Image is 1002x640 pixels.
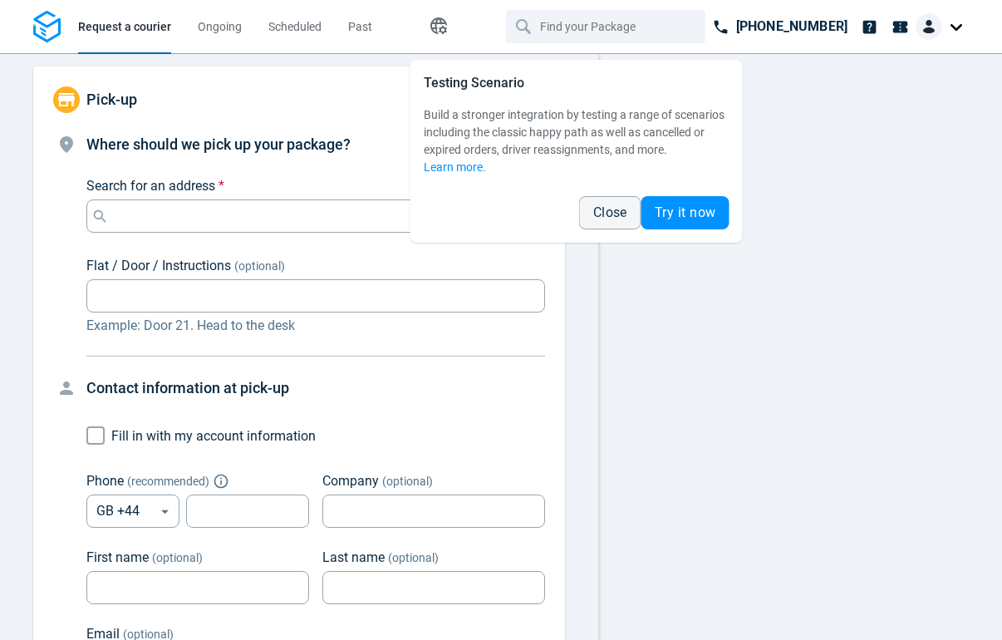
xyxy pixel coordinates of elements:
[348,20,372,33] span: Past
[268,20,322,33] span: Scheduled
[593,206,627,219] span: Close
[579,196,641,229] button: Close
[322,549,385,565] span: Last name
[152,551,203,564] span: (optional)
[86,135,351,153] span: Where should we pick up your package?
[234,259,285,273] span: (optional)
[736,17,847,37] p: [PHONE_NUMBER]
[111,428,316,444] span: Fill in with my account information
[424,75,524,91] span: Testing Scenario
[86,316,545,336] p: Example: Door 21. Head to the desk
[388,551,439,564] span: (optional)
[78,20,171,33] span: Request a courier
[424,160,486,174] a: Learn more.
[127,475,209,488] span: ( recommended )
[540,11,675,42] input: Find your Package
[86,91,137,108] span: Pick-up
[33,11,61,43] img: Logo
[655,206,716,219] span: Try it now
[33,66,565,133] div: Pick-up
[322,473,379,489] span: Company
[86,178,215,194] span: Search for an address
[424,108,724,156] span: Build a stronger integration by testing a range of scenarios including the classic happy path as ...
[216,476,226,486] button: Explain "Recommended"
[705,10,854,43] a: [PHONE_NUMBER]
[86,495,179,528] div: GB +44
[382,475,433,488] span: (optional)
[916,13,942,40] img: Client
[198,20,242,33] span: Ongoing
[86,549,149,565] span: First name
[641,196,729,229] button: Try it now
[86,473,124,489] span: Phone
[86,377,545,400] h4: Contact information at pick-up
[86,258,231,273] span: Flat / Door / Instructions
